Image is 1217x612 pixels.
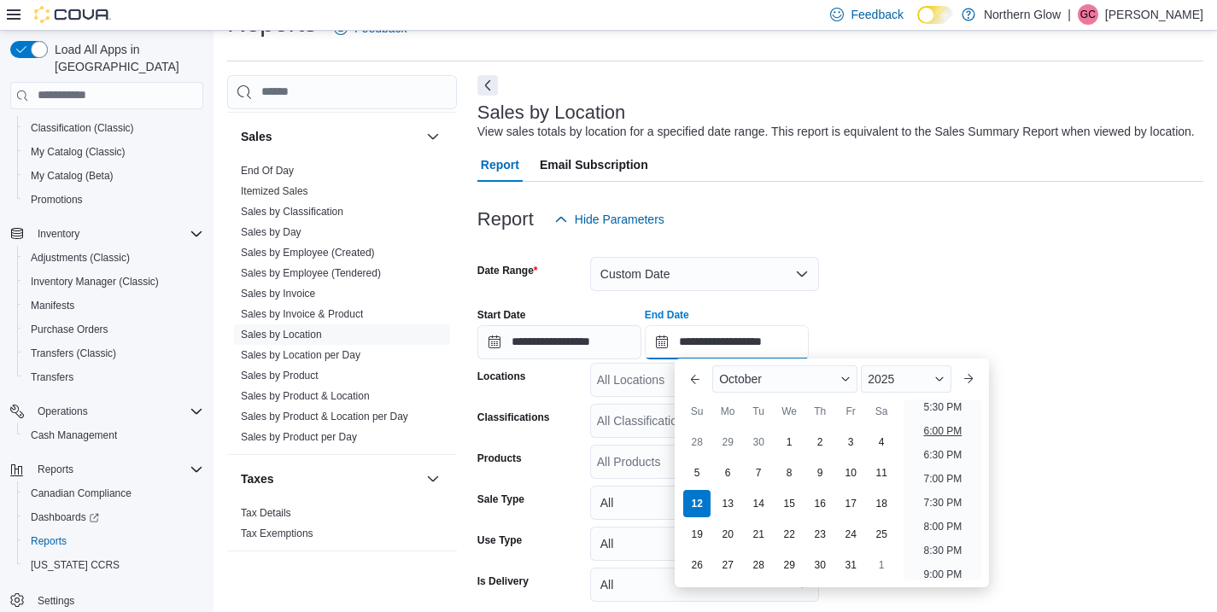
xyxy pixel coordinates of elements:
[38,594,74,608] span: Settings
[241,411,408,423] a: Sales by Product & Location per Day
[683,459,711,487] div: day-5
[241,185,308,197] a: Itemized Sales
[645,308,689,322] label: End Date
[17,294,210,318] button: Manifests
[24,271,166,292] a: Inventory Manager (Classic)
[868,428,895,456] div: day-4
[868,551,895,579] div: day-1
[775,490,803,517] div: day-15
[24,343,123,364] a: Transfers (Classic)
[1068,4,1071,25] p: |
[683,398,711,425] div: Su
[477,325,641,359] input: Press the down key to open a popover containing a calendar.
[17,164,210,188] button: My Catalog (Beta)
[24,248,203,268] span: Adjustments (Classic)
[477,209,534,230] h3: Report
[477,574,529,588] label: Is Delivery
[868,521,895,548] div: day-25
[806,551,834,579] div: day-30
[241,308,363,320] a: Sales by Invoice & Product
[477,308,526,322] label: Start Date
[241,370,319,382] a: Sales by Product
[48,41,203,75] span: Load All Apps in [GEOGRAPHIC_DATA]
[24,166,203,186] span: My Catalog (Beta)
[24,425,203,446] span: Cash Management
[31,591,81,611] a: Settings
[745,398,772,425] div: Tu
[24,507,106,527] a: Dashboards
[682,365,709,393] button: Previous Month
[916,564,968,585] li: 9:00 PM
[17,341,210,365] button: Transfers (Classic)
[31,370,73,384] span: Transfers
[31,145,126,159] span: My Catalog (Classic)
[31,169,114,183] span: My Catalog (Beta)
[17,140,210,164] button: My Catalog (Classic)
[775,459,803,487] div: day-8
[17,116,210,140] button: Classification (Classic)
[24,142,203,162] span: My Catalog (Classic)
[806,428,834,456] div: day-2
[745,490,772,517] div: day-14
[31,121,134,135] span: Classification (Classic)
[24,367,80,388] a: Transfers
[241,206,343,218] a: Sales by Classification
[861,365,951,393] div: Button. Open the year selector. 2025 is currently selected.
[481,148,519,182] span: Report
[683,490,711,517] div: day-12
[17,188,210,212] button: Promotions
[575,211,664,228] span: Hide Parameters
[683,521,711,548] div: day-19
[241,267,381,279] a: Sales by Employee (Tendered)
[1080,4,1096,25] span: GC
[714,551,741,579] div: day-27
[17,529,210,553] button: Reports
[745,551,772,579] div: day-28
[24,555,126,575] a: [US_STATE] CCRS
[837,428,864,456] div: day-3
[24,531,203,551] span: Reports
[24,343,203,364] span: Transfers (Classic)
[31,558,120,572] span: [US_STATE] CCRS
[24,367,203,388] span: Transfers
[241,165,294,177] a: End Of Day
[3,458,210,481] button: Reports
[17,246,210,270] button: Adjustments (Classic)
[423,126,443,147] button: Sales
[31,459,203,480] span: Reports
[38,227,79,241] span: Inventory
[917,6,953,24] input: Dark Mode
[806,490,834,517] div: day-16
[837,459,864,487] div: day-10
[712,365,857,393] div: Button. Open the month selector. October is currently selected.
[984,4,1061,25] p: Northern Glow
[714,490,741,517] div: day-13
[24,319,203,340] span: Purchase Orders
[477,533,522,547] label: Use Type
[837,521,864,548] div: day-24
[477,493,524,506] label: Sale Type
[916,445,968,465] li: 6:30 PM
[24,189,90,210] a: Promotions
[38,463,73,476] span: Reports
[3,587,210,612] button: Settings
[477,75,498,96] button: Next
[31,589,203,610] span: Settings
[31,401,95,422] button: Operations
[24,189,203,210] span: Promotions
[590,527,819,561] button: All
[868,459,895,487] div: day-11
[241,470,419,487] button: Taxes
[24,483,203,504] span: Canadian Compliance
[31,534,67,548] span: Reports
[24,142,132,162] a: My Catalog (Classic)
[31,275,159,289] span: Inventory Manager (Classic)
[241,329,322,341] a: Sales by Location
[683,551,711,579] div: day-26
[241,288,315,300] a: Sales by Invoice
[916,516,968,537] li: 8:00 PM
[775,521,803,548] div: day-22
[24,118,141,138] a: Classification (Classic)
[806,521,834,548] div: day-23
[590,486,819,520] button: All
